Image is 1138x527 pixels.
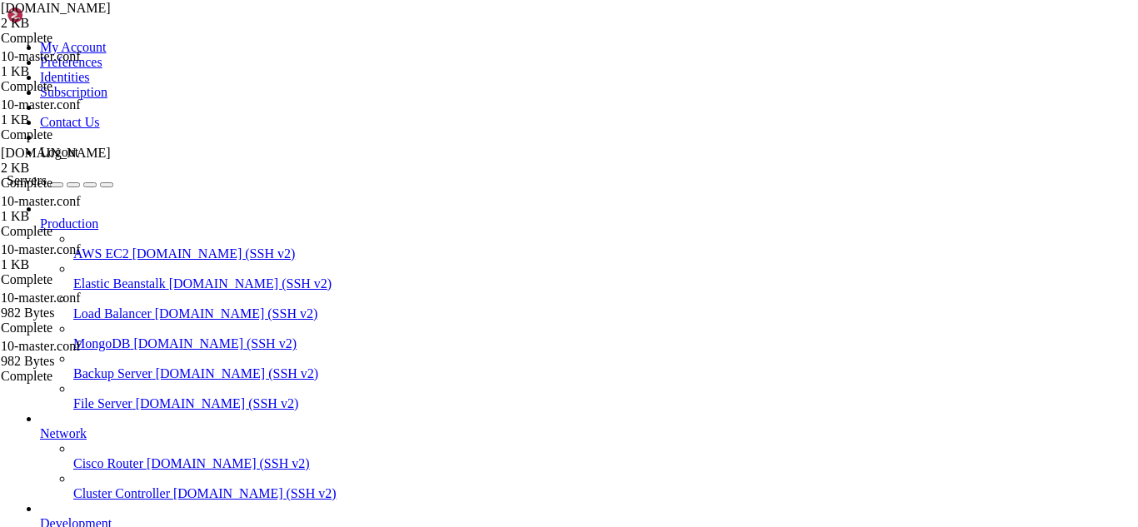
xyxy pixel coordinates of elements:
[1,79,167,94] div: Complete
[1,49,81,63] span: 10-master.conf
[1,97,167,127] span: 10-master.conf
[1,161,167,176] div: 2 KB
[1,272,167,287] div: Complete
[1,224,167,239] div: Complete
[1,339,81,353] span: 10-master.conf
[1,306,167,321] div: 982 Bytes
[1,1,111,15] span: [DOMAIN_NAME]
[1,176,167,191] div: Complete
[1,354,167,369] div: 982 Bytes
[1,31,167,46] div: Complete
[1,339,167,369] span: 10-master.conf
[1,242,81,256] span: 10-master.conf
[1,291,167,321] span: 10-master.conf
[1,209,167,224] div: 1 KB
[1,291,81,305] span: 10-master.conf
[1,16,167,31] div: 2 KB
[1,321,167,336] div: Complete
[1,1,167,31] span: main.cf
[1,49,167,79] span: 10-master.conf
[1,97,81,112] span: 10-master.conf
[1,257,167,272] div: 1 KB
[1,112,167,127] div: 1 KB
[1,194,81,208] span: 10-master.conf
[1,64,167,79] div: 1 KB
[1,127,167,142] div: Complete
[1,194,167,224] span: 10-master.conf
[1,242,167,272] span: 10-master.conf
[1,146,167,176] span: main.cf
[1,146,111,160] span: [DOMAIN_NAME]
[1,369,167,384] div: Complete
